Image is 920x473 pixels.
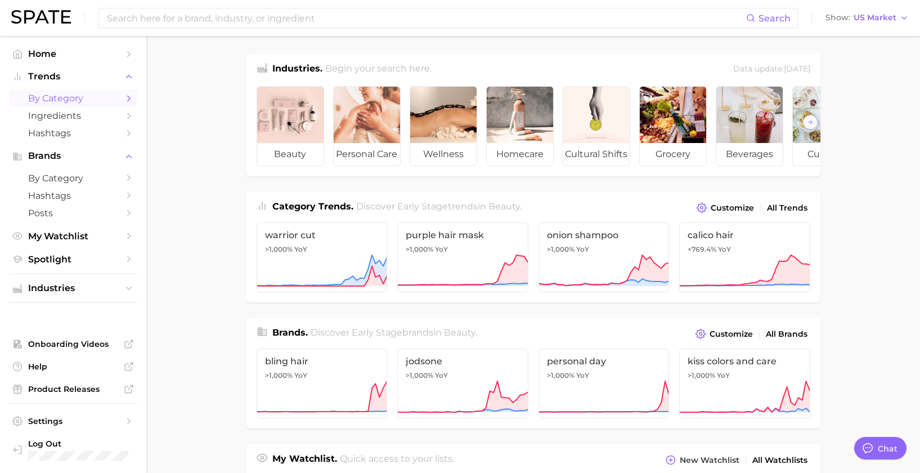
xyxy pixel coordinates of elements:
a: beverages [716,86,783,166]
a: Product Releases [9,381,137,398]
span: Industries [28,283,118,293]
span: beauty [257,143,324,166]
span: beauty [488,201,520,212]
a: warrior cut>1,000% YoY [257,222,388,292]
span: bling hair [265,356,379,367]
span: Brands . [272,327,308,338]
a: kiss colors and care>1,000% YoY [679,349,810,418]
a: cultural shifts [563,86,630,166]
span: >1,000% [265,371,293,380]
span: Trends [28,72,118,82]
button: Customize [693,326,755,342]
span: wellness [410,143,477,166]
span: Discover Early Stage trends in . [356,201,522,212]
a: by Category [9,90,137,107]
a: All Brands [763,327,810,342]
input: Search here for a brand, industry, or ingredient [106,8,746,28]
a: All Watchlists [750,453,810,468]
img: SPATE [11,10,71,24]
h2: Begin your search here. [325,62,432,77]
span: Posts [28,208,118,218]
button: ShowUS Market [823,11,912,25]
span: US Market [854,15,896,21]
a: personal day>1,000% YoY [538,349,670,418]
button: Scroll Right [803,115,818,130]
span: jodsone [406,356,520,367]
span: Discover Early Stage brands in . [311,327,477,338]
span: All Brands [766,329,807,339]
a: Log out. Currently logged in with e-mail raj@netrush.com. [9,435,137,464]
a: Settings [9,413,137,430]
a: Hashtags [9,124,137,142]
span: >1,000% [406,245,433,253]
a: by Category [9,169,137,187]
span: My Watchlist [28,231,118,242]
button: Trends [9,68,137,85]
span: YoY [435,371,448,380]
span: Search [759,13,791,24]
span: purple hair mask [406,230,520,240]
span: Product Releases [28,384,118,394]
span: beverages [716,143,783,166]
span: Brands [28,151,118,161]
span: Spotlight [28,254,118,265]
span: All Watchlists [752,456,807,465]
span: by Category [28,93,118,104]
span: Category Trends . [272,201,353,212]
span: culinary [793,143,859,166]
a: Help [9,358,137,375]
button: Customize [694,200,756,216]
span: Log Out [28,439,128,449]
span: Settings [28,416,118,426]
span: >1,000% [406,371,433,380]
span: YoY [294,245,307,254]
span: All Trends [767,203,807,213]
span: >1,000% [547,371,575,380]
span: personal care [334,143,400,166]
a: wellness [410,86,477,166]
h1: Industries. [272,62,322,77]
span: beauty [444,327,475,338]
a: Home [9,45,137,63]
span: homecare [487,143,553,166]
span: Show [825,15,850,21]
a: Hashtags [9,187,137,204]
a: Ingredients [9,107,137,124]
span: YoY [576,245,589,254]
span: calico hair [688,230,802,240]
span: Home [28,48,118,59]
a: jodsone>1,000% YoY [397,349,528,418]
span: Help [28,362,118,372]
span: Onboarding Videos [28,339,118,349]
a: personal care [333,86,401,166]
a: homecare [486,86,554,166]
span: YoY [717,371,730,380]
a: Onboarding Videos [9,336,137,352]
span: >1,000% [688,371,715,380]
a: grocery [639,86,707,166]
span: YoY [294,371,307,380]
span: YoY [435,245,448,254]
span: kiss colors and care [688,356,802,367]
span: by Category [28,173,118,184]
a: Spotlight [9,251,137,268]
span: personal day [547,356,661,367]
span: warrior cut [265,230,379,240]
button: Industries [9,280,137,297]
span: >1,000% [547,245,575,253]
span: Ingredients [28,110,118,121]
a: calico hair+769.4% YoY [679,222,810,292]
span: YoY [576,371,589,380]
a: Posts [9,204,137,222]
span: YoY [718,245,731,254]
a: bling hair>1,000% YoY [257,349,388,418]
button: New Watchlist [663,452,742,468]
a: beauty [257,86,324,166]
span: >1,000% [265,245,293,253]
div: Data update: [DATE] [733,62,810,77]
span: +769.4% [688,245,716,253]
span: onion shampoo [547,230,661,240]
a: All Trends [764,200,810,216]
span: grocery [640,143,706,166]
a: purple hair mask>1,000% YoY [397,222,528,292]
